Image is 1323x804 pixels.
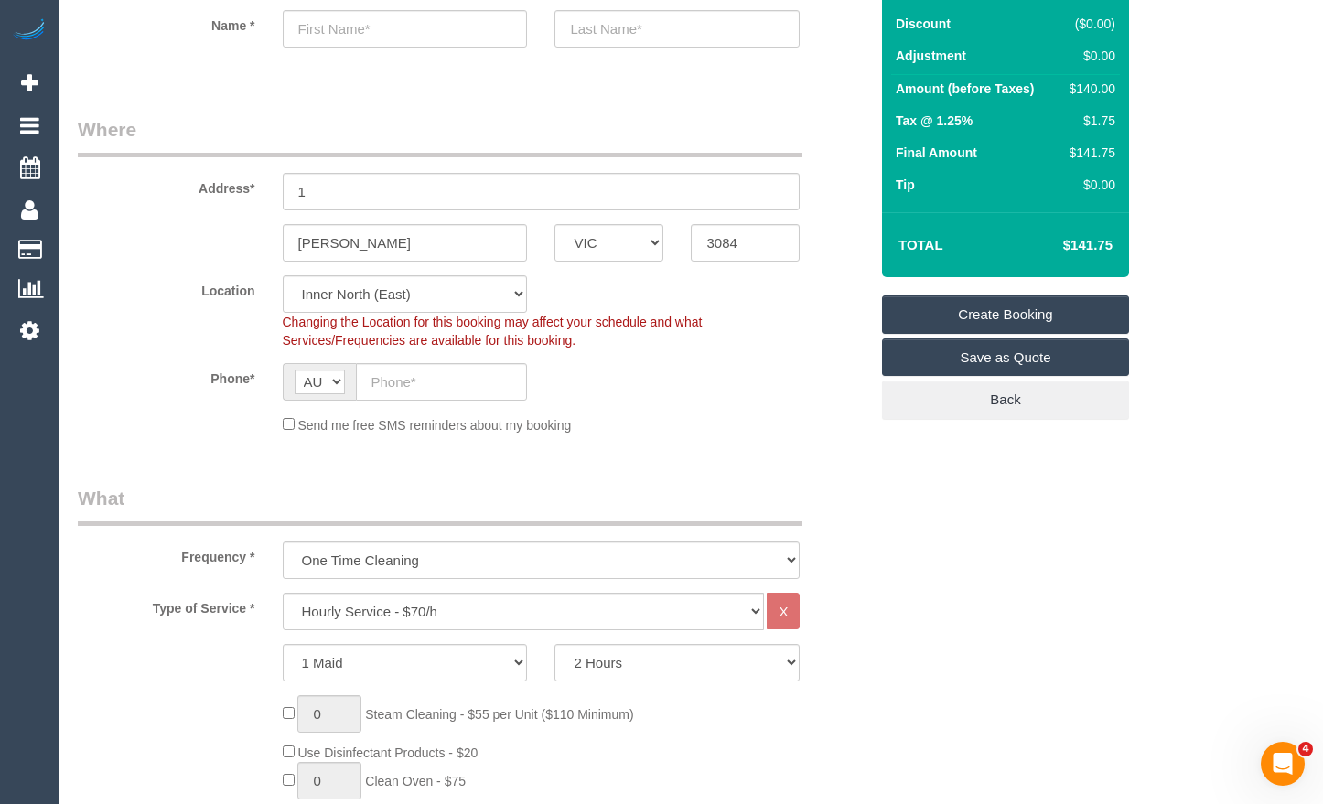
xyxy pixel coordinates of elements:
[1062,80,1115,98] div: $140.00
[365,707,633,722] span: Steam Cleaning - $55 per Unit ($110 Minimum)
[356,363,528,401] input: Phone*
[691,224,800,262] input: Post Code*
[882,381,1129,419] a: Back
[896,144,977,162] label: Final Amount
[365,774,466,788] span: Clean Oven - $75
[297,418,571,433] span: Send me free SMS reminders about my booking
[1062,144,1115,162] div: $141.75
[64,10,269,35] label: Name *
[554,10,800,48] input: Last Name*
[1298,742,1313,756] span: 4
[882,295,1129,334] a: Create Booking
[896,47,966,65] label: Adjustment
[1261,742,1305,786] iframe: Intercom live chat
[283,10,528,48] input: First Name*
[896,80,1034,98] label: Amount (before Taxes)
[1062,47,1115,65] div: $0.00
[1062,15,1115,33] div: ($0.00)
[896,15,951,33] label: Discount
[78,116,802,157] legend: Where
[78,485,802,526] legend: What
[896,176,915,194] label: Tip
[64,593,269,617] label: Type of Service *
[64,173,269,198] label: Address*
[1008,238,1113,253] h4: $141.75
[898,237,943,252] strong: Total
[283,315,703,348] span: Changing the Location for this booking may affect your schedule and what Services/Frequencies are...
[64,541,269,566] label: Frequency *
[882,338,1129,377] a: Save as Quote
[1062,112,1115,130] div: $1.75
[896,112,973,130] label: Tax @ 1.25%
[64,363,269,388] label: Phone*
[11,18,48,44] img: Automaid Logo
[1062,176,1115,194] div: $0.00
[297,745,478,760] span: Use Disinfectant Products - $20
[283,224,528,262] input: Suburb*
[64,275,269,300] label: Location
